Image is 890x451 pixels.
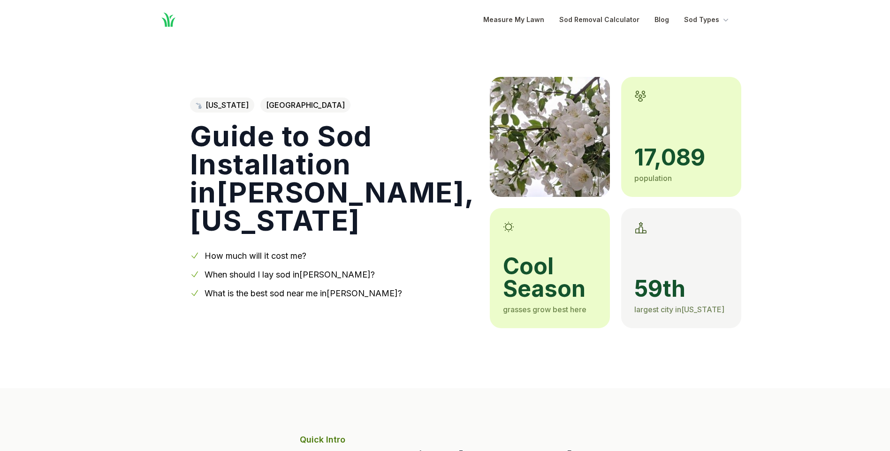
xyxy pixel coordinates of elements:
[559,14,639,25] a: Sod Removal Calculator
[300,433,591,446] p: Quick Intro
[190,122,475,234] h1: Guide to Sod Installation in [PERSON_NAME] , [US_STATE]
[503,305,586,314] span: grasses grow best here
[260,98,350,113] span: [GEOGRAPHIC_DATA]
[190,98,254,113] a: [US_STATE]
[634,278,728,300] span: 59th
[205,270,375,279] a: When should I lay sod in[PERSON_NAME]?
[205,288,402,298] a: What is the best sod near me in[PERSON_NAME]?
[205,251,306,261] a: How much will it cost me?
[634,173,672,183] span: population
[483,14,544,25] a: Measure My Lawn
[634,146,728,169] span: 17,089
[503,255,597,300] span: cool season
[654,14,669,25] a: Blog
[634,305,724,314] span: largest city in [US_STATE]
[196,102,202,109] img: Michigan state outline
[684,14,730,25] button: Sod Types
[490,77,610,197] img: A picture of Wayne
